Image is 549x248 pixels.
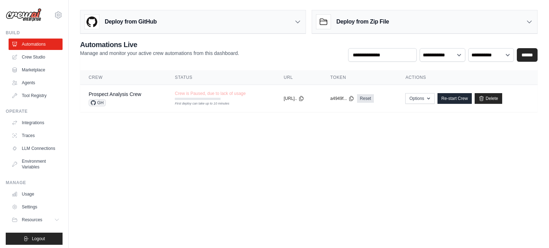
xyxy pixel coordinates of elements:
th: Token [322,70,397,85]
h3: Deploy from GitHub [105,17,157,26]
th: Actions [397,70,538,85]
img: GitHub Logo [85,15,99,29]
iframe: Chat Widget [513,214,549,248]
h2: Automations Live [80,40,239,50]
a: LLM Connections [9,143,63,154]
span: Crew is Paused, due to lack of usage [175,91,246,96]
th: Crew [80,70,166,85]
span: Resources [22,217,42,223]
div: Operate [6,108,63,114]
h3: Deploy from Zip File [336,17,389,26]
p: Manage and monitor your active crew automations from this dashboard. [80,50,239,57]
a: Traces [9,130,63,141]
a: Usage [9,188,63,200]
th: Status [166,70,275,85]
a: Agents [9,77,63,88]
span: GH [89,99,106,106]
a: Tool Registry [9,90,63,101]
a: Reset [357,94,374,103]
div: Manage [6,180,63,186]
a: Prospect Analysis Crew [89,91,141,97]
button: Resources [9,214,63,226]
a: Integrations [9,117,63,128]
div: First deploy can take up to 10 minutes [175,101,221,106]
a: Marketplace [9,64,63,76]
span: Logout [32,236,45,242]
a: Delete [475,93,502,104]
div: Build [6,30,63,36]
button: Logout [6,233,63,245]
a: Automations [9,39,63,50]
img: Logo [6,8,41,22]
a: Re-start Crew [437,93,472,104]
button: a4949f... [330,96,354,101]
a: Settings [9,201,63,213]
a: Crew Studio [9,51,63,63]
a: Environment Variables [9,156,63,173]
th: URL [275,70,322,85]
button: Options [405,93,434,104]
